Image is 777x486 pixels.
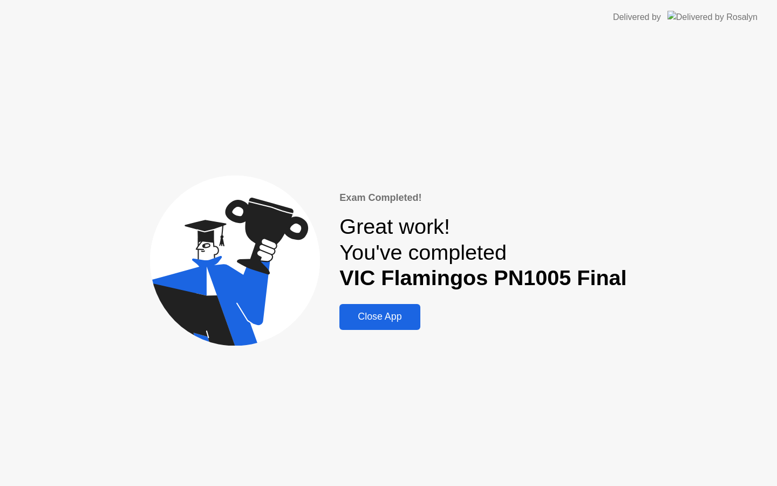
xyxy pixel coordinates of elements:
[339,304,420,330] button: Close App
[339,266,626,289] b: VIC Flamingos PN1005 Final
[339,214,626,291] div: Great work! You've completed
[667,11,758,23] img: Delivered by Rosalyn
[613,11,661,24] div: Delivered by
[339,191,626,205] div: Exam Completed!
[343,311,417,322] div: Close App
